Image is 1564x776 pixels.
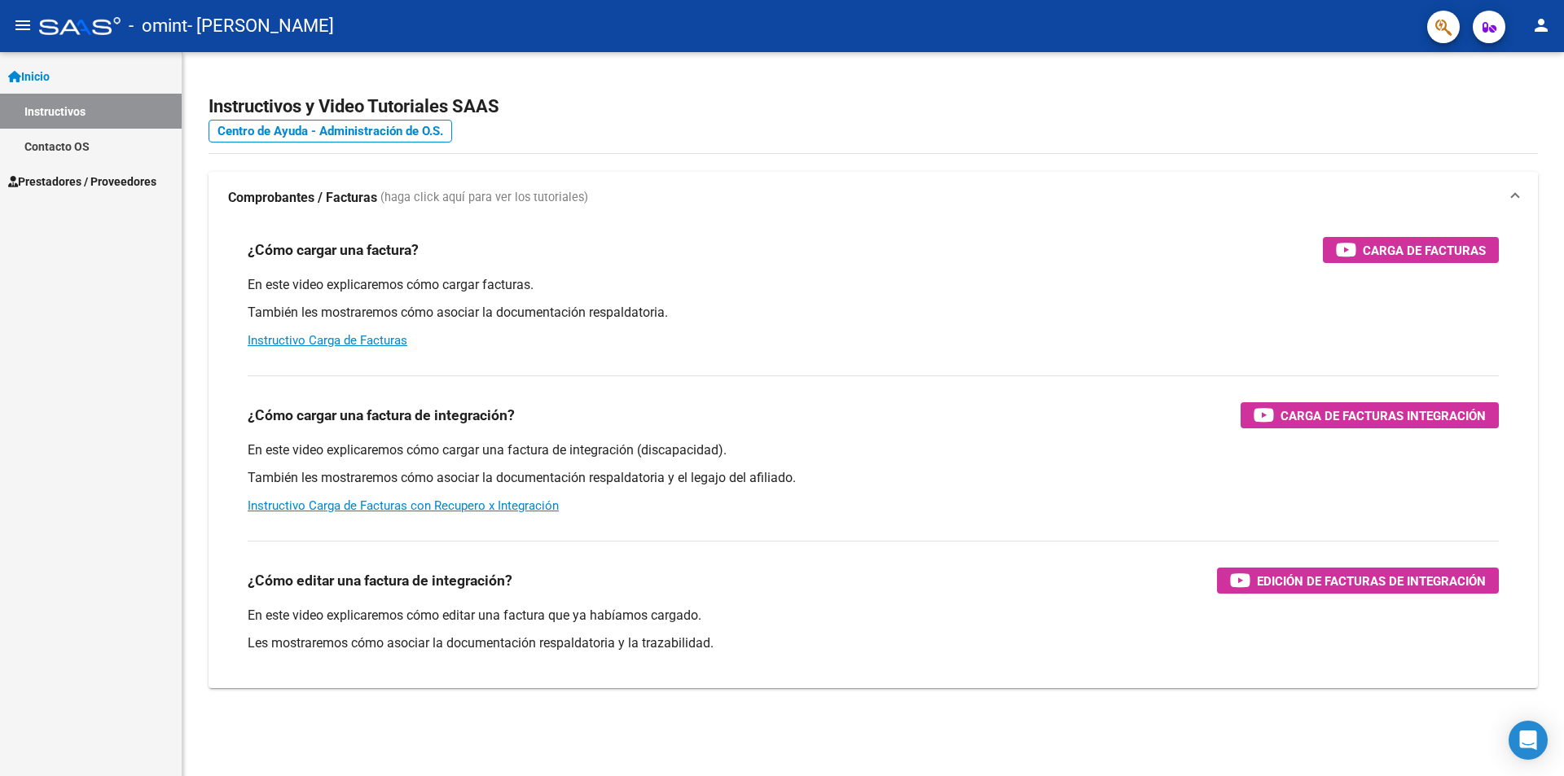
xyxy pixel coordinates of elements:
h3: ¿Cómo cargar una factura de integración? [248,404,515,427]
span: Carga de Facturas [1363,240,1486,261]
h3: ¿Cómo editar una factura de integración? [248,569,512,592]
a: Instructivo Carga de Facturas con Recupero x Integración [248,498,559,513]
div: Open Intercom Messenger [1509,721,1548,760]
p: También les mostraremos cómo asociar la documentación respaldatoria y el legajo del afiliado. [248,469,1499,487]
mat-expansion-panel-header: Comprobantes / Facturas (haga click aquí para ver los tutoriales) [209,172,1538,224]
span: Inicio [8,68,50,85]
h2: Instructivos y Video Tutoriales SAAS [209,91,1538,122]
span: Edición de Facturas de integración [1257,571,1486,591]
a: Centro de Ayuda - Administración de O.S. [209,120,452,142]
button: Carga de Facturas [1323,237,1499,263]
h3: ¿Cómo cargar una factura? [248,239,419,261]
span: (haga click aquí para ver los tutoriales) [380,189,588,207]
span: - [PERSON_NAME] [187,8,334,44]
button: Carga de Facturas Integración [1241,402,1499,428]
p: Les mostraremos cómo asociar la documentación respaldatoria y la trazabilidad. [248,634,1499,652]
span: Prestadores / Proveedores [8,173,156,191]
mat-icon: menu [13,15,33,35]
div: Comprobantes / Facturas (haga click aquí para ver los tutoriales) [209,224,1538,688]
span: - omint [129,8,187,44]
strong: Comprobantes / Facturas [228,189,377,207]
a: Instructivo Carga de Facturas [248,333,407,348]
p: En este video explicaremos cómo editar una factura que ya habíamos cargado. [248,607,1499,625]
span: Carga de Facturas Integración [1281,406,1486,426]
p: En este video explicaremos cómo cargar una factura de integración (discapacidad). [248,441,1499,459]
button: Edición de Facturas de integración [1217,568,1499,594]
p: También les mostraremos cómo asociar la documentación respaldatoria. [248,304,1499,322]
p: En este video explicaremos cómo cargar facturas. [248,276,1499,294]
mat-icon: person [1531,15,1551,35]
